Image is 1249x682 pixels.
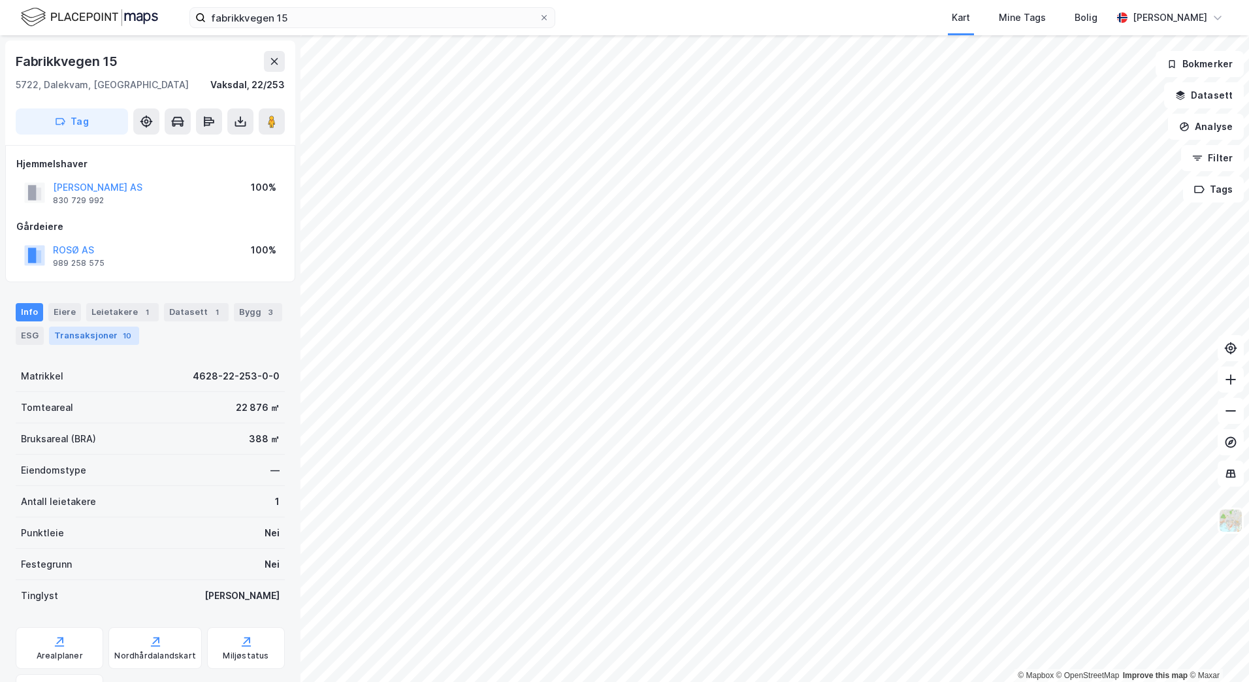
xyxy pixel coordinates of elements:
[1133,10,1207,25] div: [PERSON_NAME]
[249,431,280,447] div: 388 ㎡
[21,6,158,29] img: logo.f888ab2527a4732fd821a326f86c7f29.svg
[270,463,280,478] div: —
[952,10,970,25] div: Kart
[1168,114,1244,140] button: Analyse
[265,525,280,541] div: Nei
[86,303,159,321] div: Leietakere
[1218,508,1243,533] img: Z
[210,77,285,93] div: Vaksdal, 22/253
[210,306,223,319] div: 1
[264,306,277,319] div: 3
[16,303,43,321] div: Info
[1056,671,1120,680] a: OpenStreetMap
[206,8,539,27] input: Søk på adresse, matrikkel, gårdeiere, leietakere eller personer
[1018,671,1054,680] a: Mapbox
[234,303,282,321] div: Bygg
[204,588,280,604] div: [PERSON_NAME]
[251,180,276,195] div: 100%
[21,400,73,415] div: Tomteareal
[140,306,154,319] div: 1
[16,108,128,135] button: Tag
[21,557,72,572] div: Festegrunn
[21,588,58,604] div: Tinglyst
[1183,176,1244,203] button: Tags
[1156,51,1244,77] button: Bokmerker
[275,494,280,510] div: 1
[21,368,63,384] div: Matrikkel
[1075,10,1097,25] div: Bolig
[16,327,44,345] div: ESG
[1123,671,1188,680] a: Improve this map
[48,303,81,321] div: Eiere
[21,463,86,478] div: Eiendomstype
[21,494,96,510] div: Antall leietakere
[120,329,134,342] div: 10
[164,303,229,321] div: Datasett
[21,525,64,541] div: Punktleie
[251,242,276,258] div: 100%
[21,431,96,447] div: Bruksareal (BRA)
[236,400,280,415] div: 22 876 ㎡
[16,51,120,72] div: Fabrikkvegen 15
[16,219,284,235] div: Gårdeiere
[114,651,196,661] div: Nordhårdalandskart
[1181,145,1244,171] button: Filter
[1164,82,1244,108] button: Datasett
[223,651,268,661] div: Miljøstatus
[999,10,1046,25] div: Mine Tags
[16,156,284,172] div: Hjemmelshaver
[265,557,280,572] div: Nei
[53,258,105,268] div: 989 258 575
[1184,619,1249,682] iframe: Chat Widget
[53,195,104,206] div: 830 729 992
[37,651,83,661] div: Arealplaner
[49,327,139,345] div: Transaksjoner
[16,77,189,93] div: 5722, Dalekvam, [GEOGRAPHIC_DATA]
[193,368,280,384] div: 4628-22-253-0-0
